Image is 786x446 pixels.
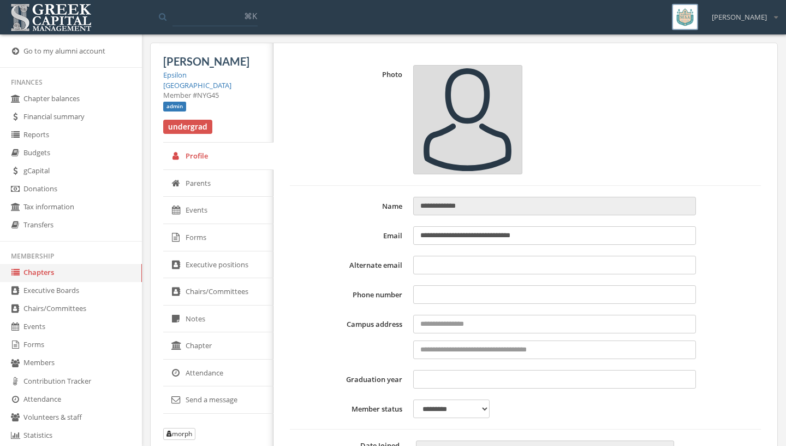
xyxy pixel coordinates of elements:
span: undergrad [163,120,212,134]
label: Email [290,226,408,245]
a: Chairs/Committees [163,278,273,306]
a: Events [163,197,273,224]
a: Notes [163,306,273,333]
label: Graduation year [290,370,408,389]
a: [GEOGRAPHIC_DATA] [163,80,231,90]
a: Forms [163,224,273,251]
label: Alternate email [290,256,408,274]
span: admin [163,102,186,111]
button: morph [163,428,195,440]
div: [PERSON_NAME] [705,4,778,22]
span: NYG45 [197,90,219,100]
span: ⌘K [244,10,257,21]
a: Attendance [163,360,273,387]
a: Chapter [163,332,273,360]
a: Profile [163,143,273,170]
a: Epsilon [163,70,187,80]
a: Executive positions [163,251,273,279]
label: Member status [290,400,408,418]
div: Member # [163,90,260,101]
label: Campus address [290,315,408,359]
a: Send a message [163,386,273,414]
label: Name [290,197,408,215]
label: Phone number [290,285,408,304]
a: Parents [163,170,273,197]
span: [PERSON_NAME] [712,12,767,22]
label: Photo [290,65,408,174]
span: [PERSON_NAME] [163,55,249,68]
